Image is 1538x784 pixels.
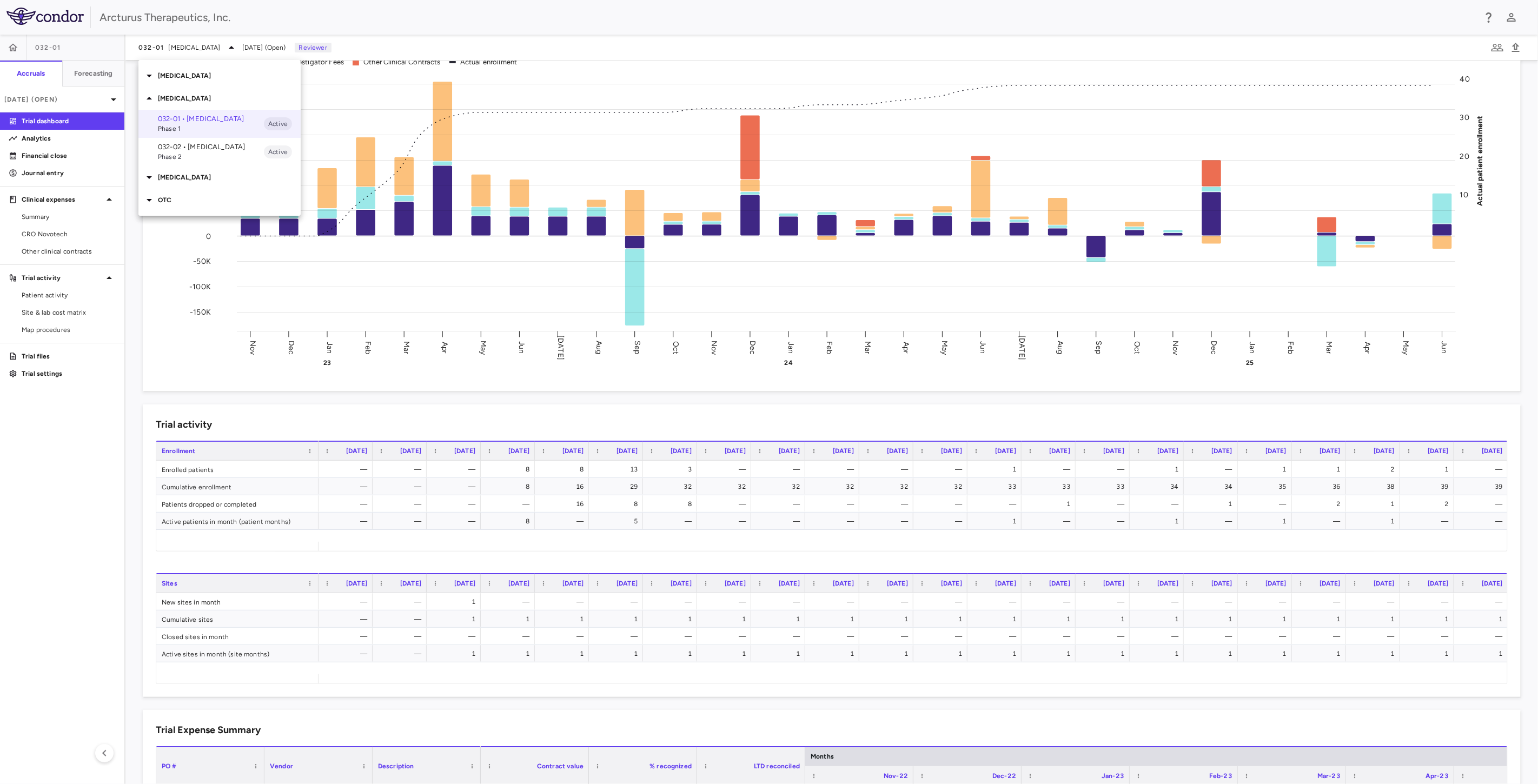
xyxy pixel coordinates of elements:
p: [MEDICAL_DATA] [158,94,301,103]
span: Phase 2 [158,152,264,162]
div: [MEDICAL_DATA] [138,87,301,110]
div: [MEDICAL_DATA] [138,64,301,87]
span: Active [264,147,292,157]
div: [MEDICAL_DATA] [138,166,301,189]
p: [MEDICAL_DATA] [158,71,301,81]
span: Phase 1 [158,124,264,134]
p: OTC [158,195,301,205]
div: 032-02 • [MEDICAL_DATA]Phase 2Active [138,138,301,166]
p: 032-02 • [MEDICAL_DATA] [158,142,264,152]
span: Active [264,119,292,129]
p: 032-01 • [MEDICAL_DATA] [158,114,264,124]
div: 032-01 • [MEDICAL_DATA]Phase 1Active [138,110,301,138]
div: OTC [138,189,301,211]
p: [MEDICAL_DATA] [158,172,301,182]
